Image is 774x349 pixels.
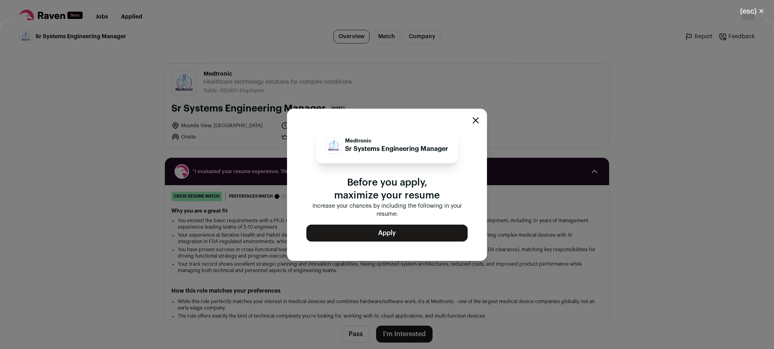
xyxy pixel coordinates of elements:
p: Before you apply, maximize your resume [306,176,468,202]
button: Close modal [472,117,479,124]
p: Medtronic [345,138,448,144]
p: Increase your chances by including the following in your resume: [306,202,468,218]
button: Close modal [730,2,774,20]
button: Apply [306,225,468,242]
img: 857cb167c97a0e26ada2b126c93f2e215f7fdd127a78014aeda90ec9c1bac740.jpg [326,138,341,153]
p: Sr Systems Engineering Manager [345,144,448,154]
